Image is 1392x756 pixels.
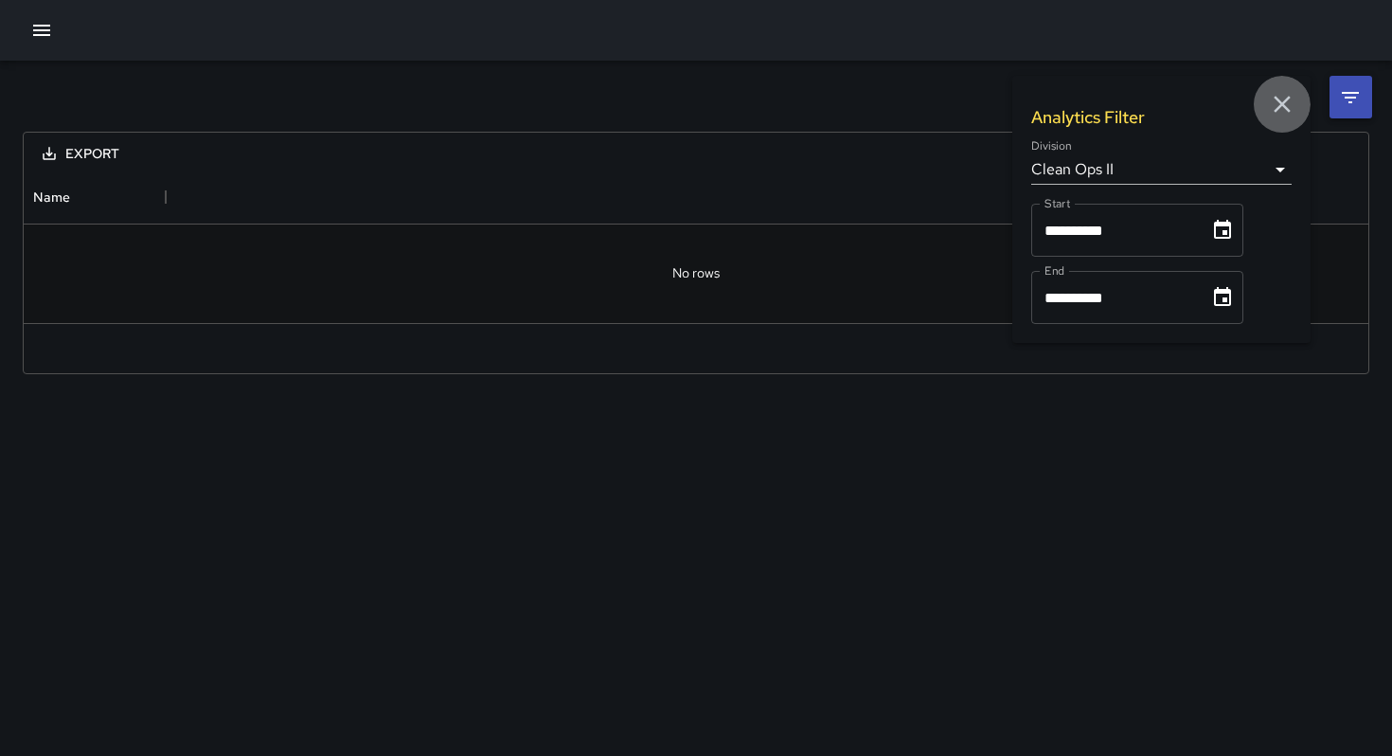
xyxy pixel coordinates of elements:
[1031,154,1292,185] div: Clean Ops II
[33,171,70,224] div: Name
[1044,195,1070,211] label: Start
[1031,106,1145,128] h1: Analytics Filter
[1204,279,1241,316] button: Choose date, selected date is Sep 30, 2025
[1031,138,1072,154] label: Division
[24,171,166,224] div: Name
[1044,262,1064,279] label: End
[27,136,134,171] button: Export
[1204,211,1241,249] button: Choose date, selected date is Sep 1, 2025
